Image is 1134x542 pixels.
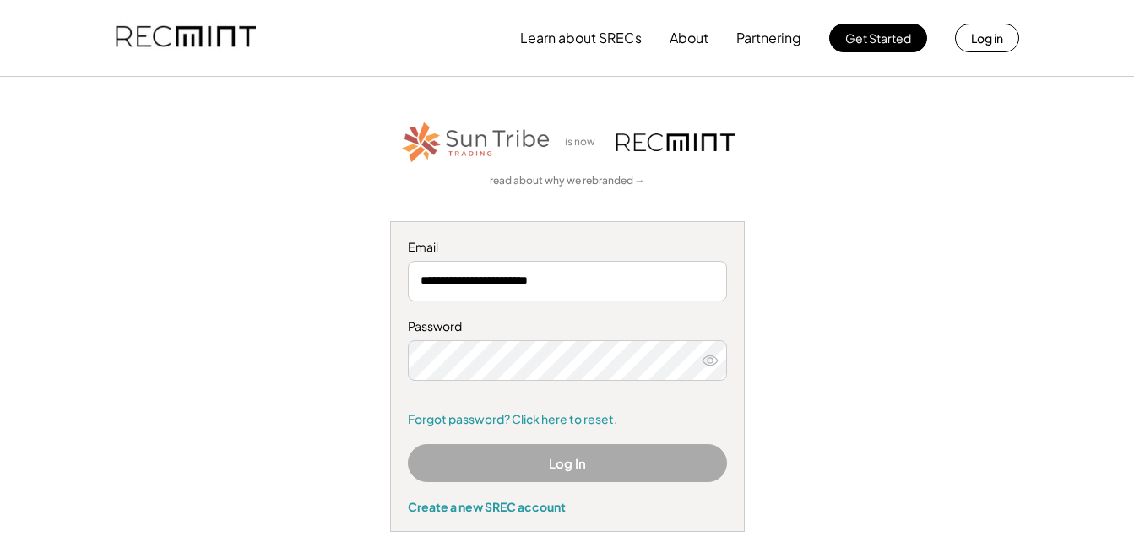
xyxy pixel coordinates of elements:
[408,318,727,335] div: Password
[616,133,735,151] img: recmint-logotype%403x.png
[116,9,256,67] img: recmint-logotype%403x.png
[490,174,645,188] a: read about why we rebranded →
[829,24,927,52] button: Get Started
[408,239,727,256] div: Email
[400,119,552,165] img: STT_Horizontal_Logo%2B-%2BColor.png
[408,499,727,514] div: Create a new SREC account
[561,135,608,149] div: is now
[736,21,801,55] button: Partnering
[955,24,1019,52] button: Log in
[670,21,708,55] button: About
[408,411,727,428] a: Forgot password? Click here to reset.
[520,21,642,55] button: Learn about SRECs
[408,444,727,482] button: Log In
